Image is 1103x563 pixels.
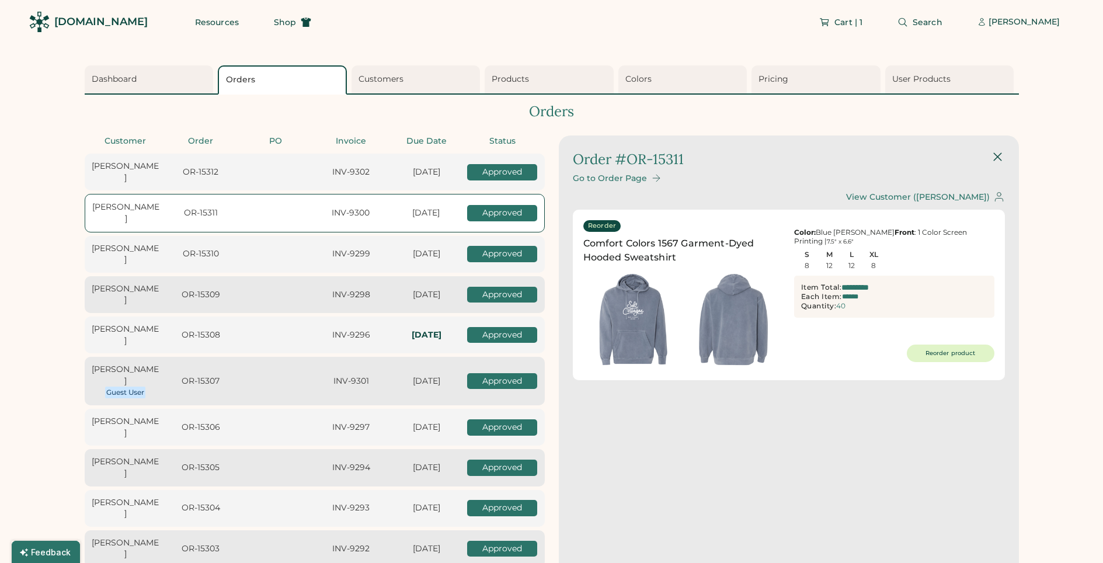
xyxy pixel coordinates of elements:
div: [DATE] [392,502,461,514]
div: INV-9297 [317,422,385,433]
div: [PERSON_NAME] [92,161,160,183]
div: INV-9292 [317,543,385,555]
div: [PERSON_NAME] [92,537,160,560]
div: Approved [467,287,537,303]
div: 40 [836,302,845,310]
div: Approved [467,541,537,557]
div: PO [242,135,310,147]
div: [PERSON_NAME] [92,497,160,520]
div: Status [467,135,537,147]
div: Due Date [392,135,461,147]
div: INV-9296 [317,329,385,341]
div: OR-15310 [166,248,235,260]
div: Customer [92,135,160,147]
div: Approved [467,246,537,262]
strong: Front [895,228,914,237]
div: [PERSON_NAME] [989,16,1060,28]
div: [PERSON_NAME] [92,243,160,266]
div: Order #OR-15311 [573,150,684,169]
button: Shop [260,11,325,34]
div: Approved [467,327,537,343]
div: S [796,251,818,259]
img: Rendered Logo - Screens [29,12,50,32]
div: Go to Order Page [573,173,647,183]
div: OR-15305 [166,462,235,474]
div: OR-15309 [166,289,235,301]
div: Colors [625,74,744,85]
font: 7.5" x 6.6" [827,238,854,245]
div: Quantity: [801,301,837,311]
div: OR-15303 [166,543,235,555]
div: Dashboard [92,74,210,85]
div: Approved [467,460,537,476]
div: [PERSON_NAME] [92,364,160,387]
div: [DATE] [392,289,461,301]
div: [DATE] [392,462,461,474]
div: L [841,251,862,259]
div: [PERSON_NAME] [92,283,160,306]
div: [DATE] [392,166,461,178]
div: View Customer ([PERSON_NAME]) [846,192,990,202]
span: Search [913,18,942,26]
span: Cart | 1 [834,18,862,26]
div: [PERSON_NAME] [92,201,160,224]
div: INV-9293 [317,502,385,514]
strong: Color: [794,228,816,237]
img: generate-image [683,269,784,370]
div: 8 [871,262,876,270]
div: Reorder [588,221,617,231]
button: Search [883,11,956,34]
div: M [819,251,840,259]
div: OR-15306 [166,422,235,433]
div: Pricing [758,74,877,85]
div: Approved [467,373,537,390]
div: Blue [PERSON_NAME] : 1 Color Screen Printing | [794,228,994,246]
button: Reorder product [907,345,994,362]
div: Products [492,74,610,85]
div: INV-9302 [317,166,385,178]
div: OR-15307 [166,376,235,387]
div: In-Hands: Mon, Sep 29, 2025 [392,329,461,341]
div: 12 [848,262,855,270]
div: INV-9294 [317,462,385,474]
div: [DATE] [392,248,461,260]
div: Invoice [317,135,385,147]
div: Each Item: [801,292,842,301]
iframe: Front Chat [1048,510,1098,561]
div: 8 [805,262,809,270]
button: Cart | 1 [805,11,876,34]
div: Comfort Colors 1567 Garment-Dyed Hooded Sweatshirt [583,237,784,265]
div: [DOMAIN_NAME] [54,15,148,29]
div: INV-9301 [317,376,385,387]
img: generate-image [583,269,684,370]
div: Orders [226,74,342,86]
div: [DATE] [392,376,461,387]
div: OR-15304 [166,502,235,514]
div: [PERSON_NAME] [92,416,160,439]
div: [PERSON_NAME] [92,456,160,479]
div: INV-9300 [317,207,385,219]
div: Orders [85,102,1019,121]
div: Approved [467,164,537,180]
div: Approved [467,500,537,516]
div: Guest User [106,388,144,397]
div: INV-9299 [317,248,385,260]
div: 12 [826,262,833,270]
div: Approved [467,419,537,436]
div: INV-9298 [317,289,385,301]
button: Resources [181,11,253,34]
div: OR-15308 [166,329,235,341]
div: XL [863,251,885,259]
div: Item Total: [801,283,842,292]
div: Approved [467,205,537,221]
div: User Products [892,74,1011,85]
div: OR-15311 [167,207,235,219]
div: [DATE] [392,207,460,219]
div: Order [166,135,235,147]
div: OR-15312 [166,166,235,178]
div: [DATE] [392,543,461,555]
div: [DATE] [392,422,461,433]
span: Shop [274,18,296,26]
div: [PERSON_NAME] [92,324,160,346]
div: Customers [359,74,477,85]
